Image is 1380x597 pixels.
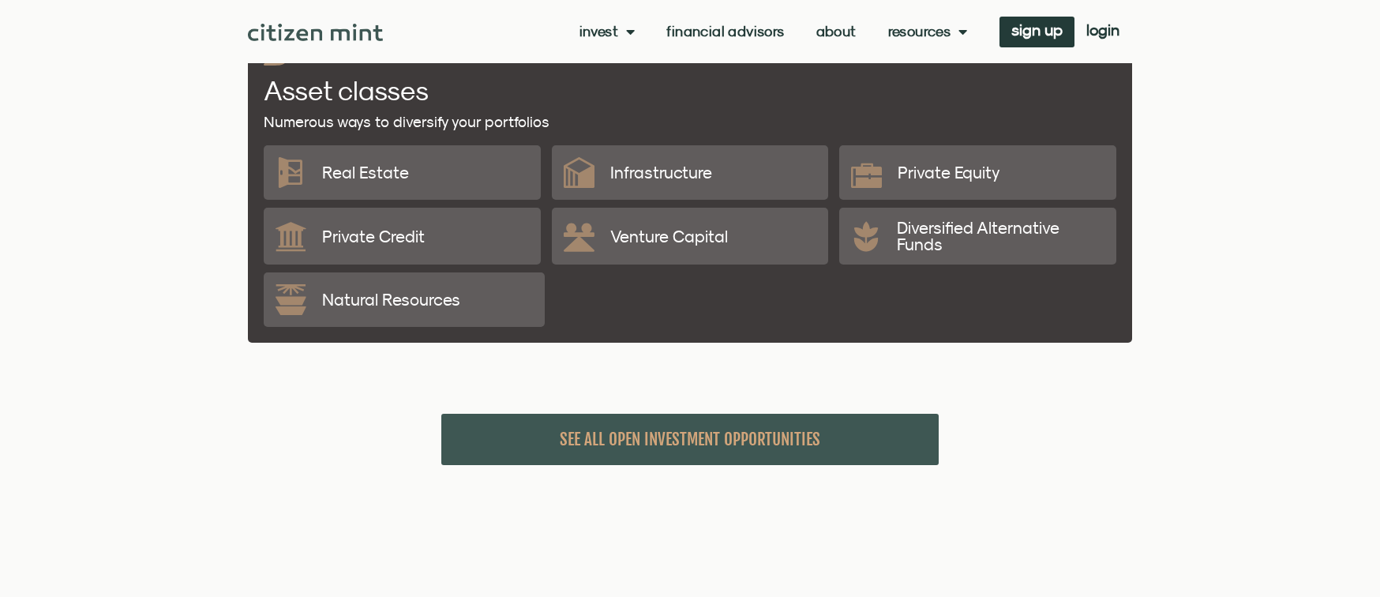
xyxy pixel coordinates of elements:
[610,164,712,181] p: Infrastructure
[322,291,460,308] p: Natural Resources
[441,414,939,465] a: SEE ALL OPEN INVESTMENT OPPORTUNITIES
[248,24,383,41] img: Citizen Mint
[322,164,409,181] p: Real Estate
[579,24,636,39] a: Invest
[666,24,784,39] a: Financial Advisors
[322,228,425,245] p: Private Credit
[999,17,1074,47] a: sign up
[898,164,1000,181] p: Private Equity
[1011,24,1063,36] span: sign up
[1074,17,1131,47] a: login
[610,228,728,245] p: Venture Capital
[560,430,820,449] span: SEE ALL OPEN INVESTMENT OPPORTUNITIES
[264,77,429,103] h2: Asset classes
[897,220,1104,253] p: Diversified Alternative Funds
[888,24,968,39] a: Resources
[264,115,549,130] h1: Numerous ways to diversify your portfolios
[1086,24,1119,36] span: login
[816,24,857,39] a: About
[579,24,968,39] nav: Menu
